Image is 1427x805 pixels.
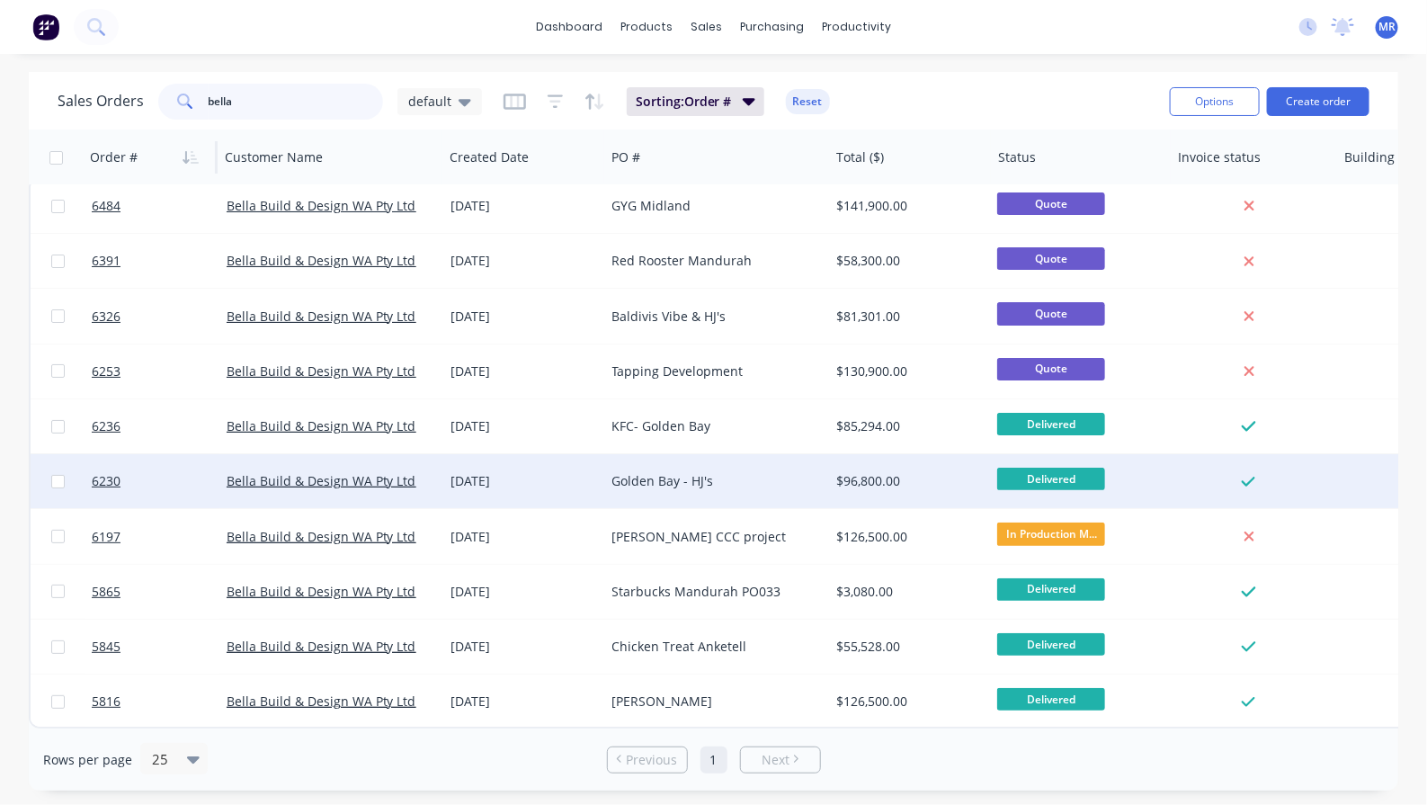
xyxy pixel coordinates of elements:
div: [DATE] [450,252,598,270]
div: Invoice status [1178,148,1261,166]
a: 6484 [92,179,227,233]
div: Created Date [450,148,529,166]
span: MR [1378,19,1396,35]
input: Search... [209,84,384,120]
button: Sorting:Order # [627,87,764,116]
div: [DATE] [450,528,598,546]
span: In Production M... [997,523,1105,545]
a: Bella Build & Design WA Pty Ltd [227,583,416,600]
div: $3,080.00 [836,583,976,601]
span: 6484 [92,197,120,215]
a: Bella Build & Design WA Pty Ltd [227,472,416,489]
div: [DATE] [450,308,598,326]
div: Red Rooster Mandurah [612,252,812,270]
a: Bella Build & Design WA Pty Ltd [227,308,416,325]
span: 6391 [92,252,120,270]
a: 6197 [92,510,227,564]
div: KFC- Golden Bay [612,417,812,435]
a: dashboard [527,13,611,40]
a: 6236 [92,399,227,453]
span: Delivered [997,468,1105,490]
div: $58,300.00 [836,252,976,270]
div: $141,900.00 [836,197,976,215]
span: Rows per page [43,751,132,769]
a: Previous page [608,751,687,769]
div: [DATE] [450,417,598,435]
div: Total ($) [836,148,884,166]
div: products [611,13,682,40]
a: Bella Build & Design WA Pty Ltd [227,362,416,380]
div: $96,800.00 [836,472,976,490]
button: Options [1170,87,1260,116]
div: GYG Midland [612,197,812,215]
a: 6230 [92,454,227,508]
a: 6326 [92,290,227,344]
a: 5865 [92,565,227,619]
span: Quote [997,192,1105,215]
div: [DATE] [450,638,598,656]
div: Customer Name [225,148,323,166]
div: $126,500.00 [836,528,976,546]
div: sales [682,13,731,40]
span: 5845 [92,638,120,656]
span: 6253 [92,362,120,380]
div: [DATE] [450,693,598,711]
a: 6391 [92,234,227,288]
div: $85,294.00 [836,417,976,435]
a: Bella Build & Design WA Pty Ltd [227,528,416,545]
button: Create order [1267,87,1369,116]
span: Quote [997,302,1105,325]
div: Baldivis Vibe & HJ's [612,308,812,326]
ul: Pagination [600,747,828,774]
div: productivity [813,13,900,40]
div: Tapping Development [612,362,812,380]
span: Quote [997,247,1105,270]
div: [DATE] [450,197,598,215]
a: Bella Build & Design WA Pty Ltd [227,197,416,214]
div: [DATE] [450,472,598,490]
div: Status [998,148,1036,166]
div: purchasing [731,13,813,40]
span: default [408,92,451,111]
div: $55,528.00 [836,638,976,656]
div: [DATE] [450,583,598,601]
span: Delivered [997,633,1105,656]
a: Bella Build & Design WA Pty Ltd [227,417,416,434]
span: 6197 [92,528,120,546]
a: Next page [741,751,820,769]
span: 5816 [92,693,120,711]
a: Bella Build & Design WA Pty Ltd [227,638,416,655]
a: Bella Build & Design WA Pty Ltd [227,252,416,269]
span: Sorting: Order # [636,93,732,111]
span: 5865 [92,583,120,601]
img: Factory [32,13,59,40]
span: Delivered [997,413,1105,435]
a: Bella Build & Design WA Pty Ltd [227,693,416,710]
span: Quote [997,358,1105,380]
span: 6230 [92,472,120,490]
div: Chicken Treat Anketell [612,638,812,656]
div: $130,900.00 [836,362,976,380]
button: Reset [786,89,830,114]
span: Delivered [997,688,1105,711]
div: [DATE] [450,362,598,380]
span: 6326 [92,308,120,326]
span: 6236 [92,417,120,435]
div: Starbucks Mandurah PO033 [612,583,812,601]
a: 5816 [92,675,227,729]
span: Delivered [997,578,1105,601]
a: Page 1 is your current page [700,747,727,774]
h1: Sales Orders [58,93,144,110]
div: [PERSON_NAME] [612,693,812,711]
span: Next [762,751,789,769]
div: $81,301.00 [836,308,976,326]
div: [PERSON_NAME] CCC project [612,528,812,546]
a: 6253 [92,344,227,398]
a: 5845 [92,620,227,674]
div: $126,500.00 [836,693,976,711]
div: Golden Bay - HJ's [612,472,812,490]
div: PO # [611,148,640,166]
span: Previous [626,751,677,769]
div: Order # [90,148,138,166]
